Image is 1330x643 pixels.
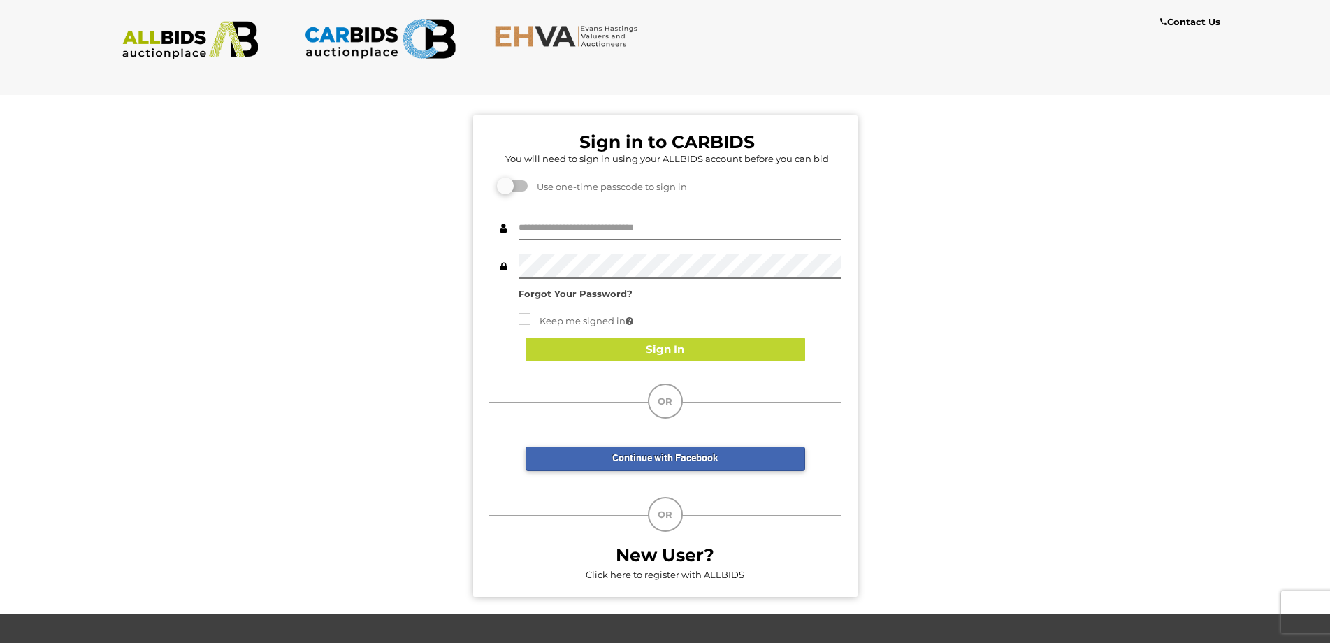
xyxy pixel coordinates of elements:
[530,181,687,192] span: Use one-time passcode to sign in
[493,154,841,164] h5: You will need to sign in using your ALLBIDS account before you can bid
[519,288,633,299] a: Forgot Your Password?
[616,544,714,565] b: New User?
[1160,14,1224,30] a: Contact Us
[586,569,744,580] a: Click here to register with ALLBIDS
[115,21,266,59] img: ALLBIDS.com.au
[519,313,633,329] label: Keep me signed in
[526,447,805,471] a: Continue with Facebook
[1160,16,1220,27] b: Contact Us
[304,14,456,64] img: CARBIDS.com.au
[579,131,755,152] b: Sign in to CARBIDS
[526,338,805,362] button: Sign In
[648,497,683,532] div: OR
[494,24,646,48] img: EHVA.com.au
[648,384,683,419] div: OR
